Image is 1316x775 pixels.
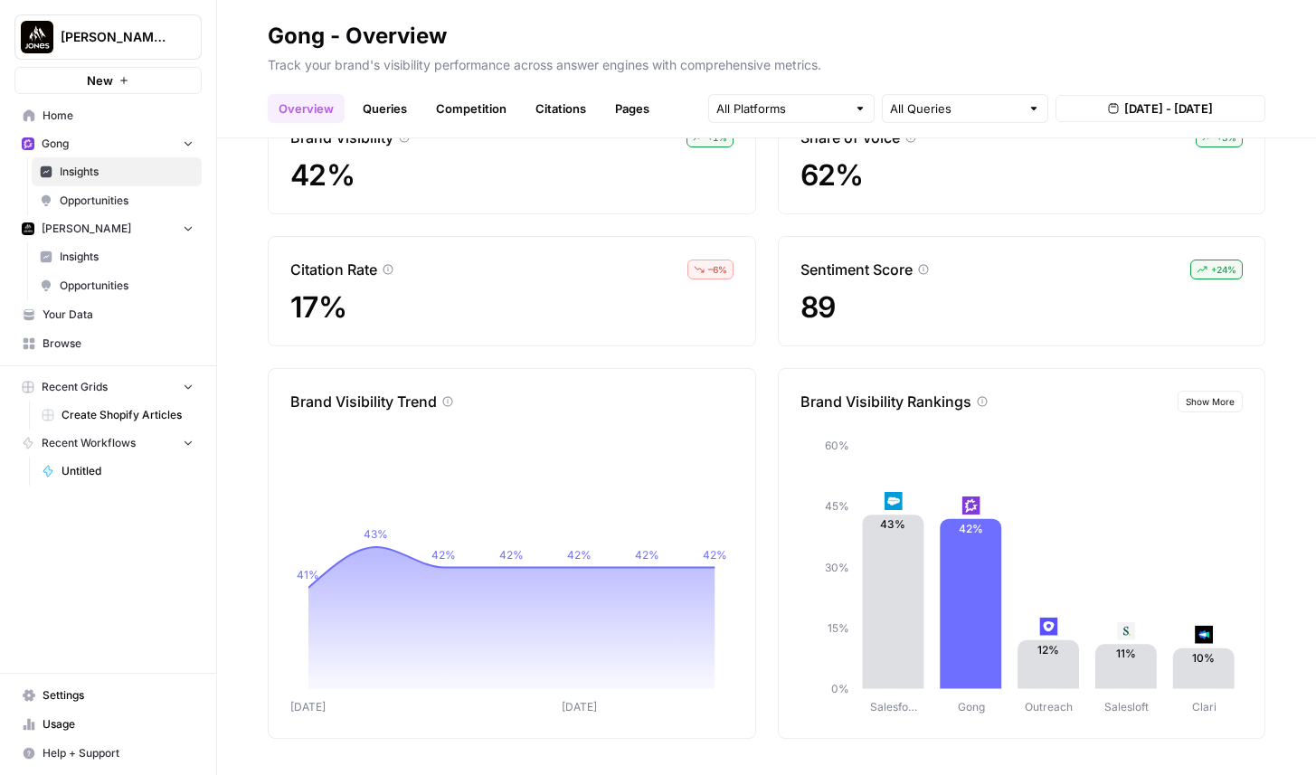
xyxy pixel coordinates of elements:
span: Show More [1186,394,1235,409]
span: Create Shopify Articles [62,407,194,423]
span: Opportunities [60,193,194,209]
button: [DATE] - [DATE] [1056,95,1265,122]
img: w6cjb6u2gvpdnjw72qw8i2q5f3eb [22,137,34,150]
tspan: 30% [824,561,848,574]
button: New [14,67,202,94]
button: [PERSON_NAME] [14,215,202,242]
a: Overview [268,94,345,123]
span: 89 [800,289,836,325]
tspan: [DATE] [562,700,597,714]
button: Recent Grids [14,373,202,401]
span: Usage [43,716,194,732]
a: Opportunities [32,186,202,215]
span: [DATE] - [DATE] [1124,99,1213,118]
tspan: 45% [824,500,848,514]
tspan: Salesloft [1104,700,1149,714]
tspan: [DATE] [290,700,326,714]
tspan: 42% [499,548,524,562]
tspan: 43% [364,527,388,541]
span: + 24 % [1211,262,1236,277]
a: Competition [425,94,517,123]
span: Home [43,108,194,124]
span: [PERSON_NAME] [42,221,131,237]
img: w6cjb6u2gvpdnjw72qw8i2q5f3eb [961,496,980,515]
span: 62% [800,157,864,193]
input: All Queries [890,99,1020,118]
span: Recent Workflows [42,435,136,451]
img: vpq3xj2nnch2e2ivhsgwmf7hbkjf [1117,622,1135,640]
span: Untitled [62,463,194,479]
input: All Platforms [716,99,847,118]
tspan: 41% [297,568,319,581]
span: Insights [60,164,194,180]
span: Help + Support [43,745,194,761]
div: Gong - Overview [268,22,447,51]
button: Gong [14,130,202,157]
a: Untitled [33,457,202,486]
span: Settings [43,687,194,704]
tspan: 42% [703,548,727,562]
a: Insights [32,157,202,186]
img: silph1aktuh6tr5p3qeacq3wjti2 [22,222,34,235]
button: Help + Support [14,739,202,768]
p: Track your brand's visibility performance across answer engines with comprehensive metrics. [268,51,1265,74]
a: Usage [14,710,202,739]
button: Show More [1178,391,1243,412]
text: 12% [1037,643,1059,657]
tspan: Salesfo… [869,700,916,714]
span: New [87,71,113,90]
tspan: Outreach [1025,700,1073,714]
a: Queries [352,94,418,123]
span: Insights [60,249,194,265]
tspan: 60% [824,439,848,452]
span: – 6 % [708,262,727,277]
a: Home [14,101,202,130]
tspan: 15% [827,621,848,635]
img: h6qlr8a97mop4asab8l5qtldq2wv [1195,626,1213,644]
p: Brand Visibility Trend [290,391,437,412]
text: 10% [1192,651,1215,665]
text: 43% [880,517,905,531]
a: Browse [14,329,202,358]
span: Opportunities [60,278,194,294]
button: Workspace: Jones Snowboards [14,14,202,60]
a: Settings [14,681,202,710]
p: Sentiment Score [800,259,913,280]
span: [PERSON_NAME] Snowboards [61,28,170,46]
text: 42% [958,522,982,535]
p: Citation Rate [290,259,377,280]
a: Opportunities [32,271,202,300]
tspan: Gong [957,700,984,714]
tspan: 42% [635,548,659,562]
text: 11% [1116,647,1136,661]
img: t5ivhg8jor0zzagzc03mug4u0re5 [884,492,902,510]
button: Recent Workflows [14,430,202,457]
img: hqfc7lxcqkggco7ktn8he1iiiia8 [1039,618,1057,636]
tspan: 0% [830,682,848,695]
a: Create Shopify Articles [33,401,202,430]
img: Jones Snowboards Logo [21,21,53,53]
span: 17% [290,289,346,325]
a: Your Data [14,300,202,329]
span: Your Data [43,307,194,323]
tspan: 42% [431,548,456,562]
span: Browse [43,336,194,352]
span: Recent Grids [42,379,108,395]
span: Gong [42,136,69,152]
a: Citations [525,94,597,123]
span: 42% [290,157,355,193]
a: Insights [32,242,202,271]
p: Brand Visibility Rankings [800,391,971,412]
tspan: Clari [1192,700,1217,714]
tspan: 42% [567,548,592,562]
a: Pages [604,94,660,123]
